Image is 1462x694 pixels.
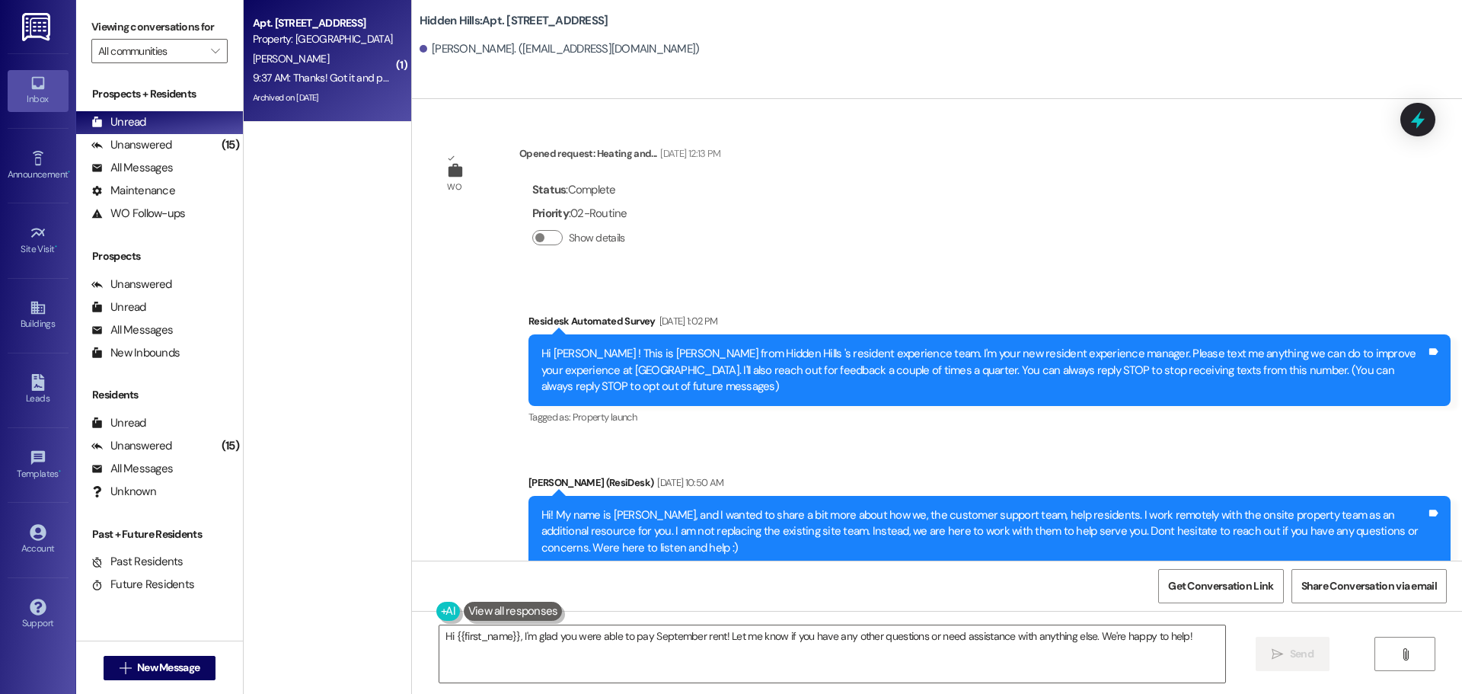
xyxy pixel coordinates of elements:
[91,438,172,454] div: Unanswered
[656,313,718,329] div: [DATE] 1:02 PM
[137,660,200,676] span: New Message
[253,31,394,47] div: Property: [GEOGRAPHIC_DATA]
[76,86,243,102] div: Prospects + Residents
[22,13,53,41] img: ResiDesk Logo
[253,52,329,66] span: [PERSON_NAME]
[569,230,625,246] label: Show details
[1291,569,1447,603] button: Share Conversation via email
[98,39,203,63] input: All communities
[91,183,175,199] div: Maintenance
[218,434,243,458] div: (15)
[541,346,1426,395] div: Hi [PERSON_NAME] ! This is [PERSON_NAME] from Hidden Hills 's resident experience team. I'm your ...
[68,167,70,177] span: •
[447,179,461,195] div: WO
[211,45,219,57] i: 
[420,41,700,57] div: [PERSON_NAME]. ([EMAIL_ADDRESS][DOMAIN_NAME])
[91,345,180,361] div: New Inbounds
[519,146,721,167] div: Opened request: Heating and...
[8,295,69,336] a: Buildings
[91,137,172,153] div: Unanswered
[1301,578,1437,594] span: Share Conversation via email
[8,594,69,635] a: Support
[91,299,146,315] div: Unread
[1256,637,1330,671] button: Send
[532,182,567,197] b: Status
[653,475,723,491] div: [DATE] 10:50 AM
[55,241,57,252] span: •
[8,369,69,411] a: Leads
[532,202,631,225] div: : 02-Routine
[528,475,1451,496] div: [PERSON_NAME] (ResiDesk)
[91,160,173,176] div: All Messages
[91,114,146,130] div: Unread
[91,577,194,593] div: Future Residents
[120,662,131,674] i: 
[1158,569,1283,603] button: Get Conversation Link
[104,656,216,680] button: New Message
[8,445,69,486] a: Templates •
[253,15,394,31] div: Apt. [STREET_ADDRESS]
[541,507,1426,556] div: Hi! My name is [PERSON_NAME], and I wanted to share a bit more about how we, the customer support...
[528,406,1451,428] div: Tagged as:
[253,71,480,85] div: 9:37 AM: Thanks! Got it and payed September rent.
[91,206,185,222] div: WO Follow-ups
[76,387,243,403] div: Residents
[251,88,395,107] div: Archived on [DATE]
[76,526,243,542] div: Past + Future Residents
[91,277,172,293] div: Unanswered
[91,322,173,338] div: All Messages
[91,461,173,477] div: All Messages
[91,484,156,500] div: Unknown
[532,206,569,221] b: Priority
[1400,648,1411,660] i: 
[656,146,720,162] div: [DATE] 12:13 PM
[420,13,608,29] b: Hidden Hills: Apt. [STREET_ADDRESS]
[91,554,184,570] div: Past Residents
[439,625,1225,683] textarea: Hi {{first_name}}, I'm glad you were able to pay September rent! Let me know if you have any othe...
[1168,578,1273,594] span: Get Conversation Link
[532,178,631,202] div: : Complete
[91,15,228,39] label: Viewing conversations for
[59,466,61,477] span: •
[8,220,69,261] a: Site Visit •
[8,70,69,111] a: Inbox
[76,248,243,264] div: Prospects
[573,411,637,424] span: Property launch
[218,133,243,157] div: (15)
[1272,648,1283,660] i: 
[1290,646,1314,662] span: Send
[8,520,69,561] a: Account
[528,313,1451,334] div: Residesk Automated Survey
[91,415,146,431] div: Unread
